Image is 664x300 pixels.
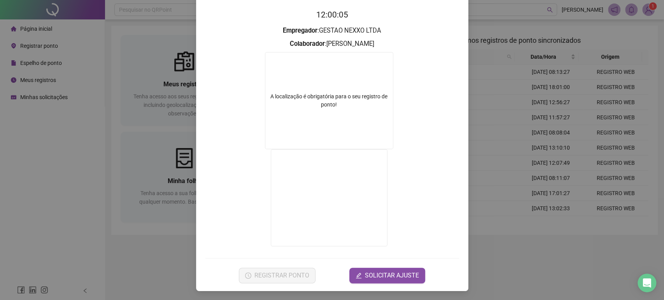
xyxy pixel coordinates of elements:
[316,10,348,19] time: 12:00:05
[349,268,425,283] button: editSOLICITAR AJUSTE
[290,40,325,47] strong: Colaborador
[283,27,317,34] strong: Empregador
[239,268,315,283] button: REGISTRAR PONTO
[638,274,656,292] div: Open Intercom Messenger
[205,26,459,36] h3: : GESTAO NEXXO LTDA
[356,272,362,279] span: edit
[265,92,393,109] div: A localização é obrigatória para o seu registro de ponto!
[205,39,459,49] h3: : [PERSON_NAME]
[365,271,419,280] span: SOLICITAR AJUSTE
